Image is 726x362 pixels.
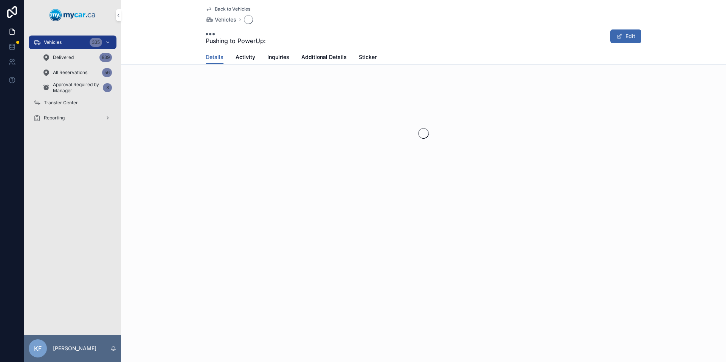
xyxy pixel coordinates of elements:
[38,81,116,94] a: Approval Required by Manager3
[215,16,236,23] span: Vehicles
[206,50,223,65] a: Details
[267,53,289,61] span: Inquiries
[24,30,121,135] div: scrollable content
[206,36,266,45] span: Pushing to PowerUp:
[53,54,74,60] span: Delivered
[44,100,78,106] span: Transfer Center
[38,51,116,64] a: Delivered839
[53,82,100,94] span: Approval Required by Manager
[29,36,116,49] a: Vehicles335
[301,50,347,65] a: Additional Details
[29,111,116,125] a: Reporting
[29,96,116,110] a: Transfer Center
[38,66,116,79] a: All Reservations56
[267,50,289,65] a: Inquiries
[53,345,96,352] p: [PERSON_NAME]
[206,6,250,12] a: Back to Vehicles
[215,6,250,12] span: Back to Vehicles
[34,344,42,353] span: KF
[90,38,102,47] div: 335
[44,39,62,45] span: Vehicles
[610,29,641,43] button: Edit
[206,53,223,61] span: Details
[301,53,347,61] span: Additional Details
[102,68,112,77] div: 56
[44,115,65,121] span: Reporting
[99,53,112,62] div: 839
[206,16,236,23] a: Vehicles
[53,70,87,76] span: All Reservations
[236,53,255,61] span: Activity
[50,9,96,21] img: App logo
[359,50,377,65] a: Sticker
[359,53,377,61] span: Sticker
[236,50,255,65] a: Activity
[103,83,112,92] div: 3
